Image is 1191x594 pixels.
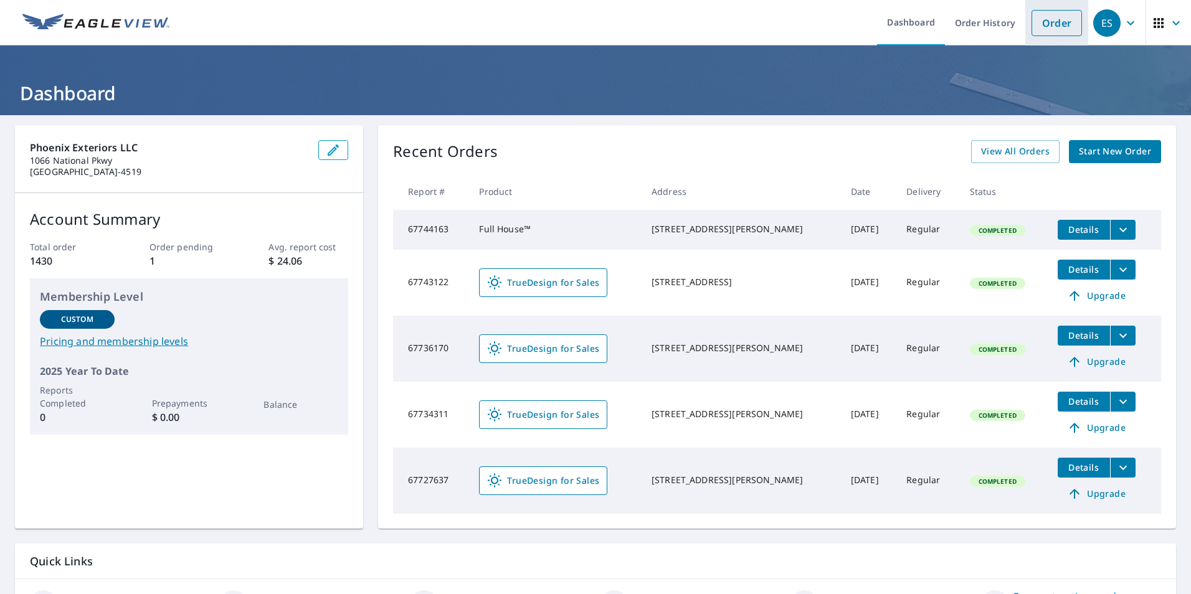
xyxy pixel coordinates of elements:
[841,316,896,382] td: [DATE]
[1058,458,1110,478] button: detailsBtn-67727637
[30,140,308,155] p: Phoenix Exteriors LLC
[981,144,1050,159] span: View All Orders
[40,334,338,349] a: Pricing and membership levels
[1069,140,1161,163] a: Start New Order
[960,173,1048,210] th: Status
[896,448,959,514] td: Regular
[652,342,831,354] div: [STREET_ADDRESS][PERSON_NAME]
[971,345,1024,354] span: Completed
[479,334,607,363] a: TrueDesign for Sales
[487,473,599,488] span: TrueDesign for Sales
[841,173,896,210] th: Date
[30,240,110,253] p: Total order
[652,223,831,235] div: [STREET_ADDRESS][PERSON_NAME]
[971,140,1060,163] a: View All Orders
[479,466,607,495] a: TrueDesign for Sales
[841,210,896,250] td: [DATE]
[1058,220,1110,240] button: detailsBtn-67744163
[40,384,115,410] p: Reports Completed
[971,411,1024,420] span: Completed
[393,140,498,163] p: Recent Orders
[1058,352,1136,372] a: Upgrade
[30,155,308,166] p: 1066 National Pkwy
[652,474,831,486] div: [STREET_ADDRESS][PERSON_NAME]
[15,80,1176,106] h1: Dashboard
[487,275,599,290] span: TrueDesign for Sales
[1058,286,1136,306] a: Upgrade
[1093,9,1121,37] div: ES
[393,173,469,210] th: Report #
[40,364,338,379] p: 2025 Year To Date
[1065,354,1128,369] span: Upgrade
[1065,486,1128,501] span: Upgrade
[40,410,115,425] p: 0
[971,226,1024,235] span: Completed
[393,316,469,382] td: 67736170
[1110,220,1136,240] button: filesDropdownBtn-67744163
[268,240,348,253] p: Avg. report cost
[30,166,308,177] p: [GEOGRAPHIC_DATA]-4519
[30,554,1161,569] p: Quick Links
[1058,326,1110,346] button: detailsBtn-67736170
[469,210,642,250] td: Full House™
[393,448,469,514] td: 67727637
[1079,144,1151,159] span: Start New Order
[1110,392,1136,412] button: filesDropdownBtn-67734311
[971,279,1024,288] span: Completed
[642,173,841,210] th: Address
[479,400,607,429] a: TrueDesign for Sales
[896,210,959,250] td: Regular
[1065,420,1128,435] span: Upgrade
[1065,395,1103,407] span: Details
[393,210,469,250] td: 67744163
[393,382,469,448] td: 67734311
[841,382,896,448] td: [DATE]
[61,314,93,325] p: Custom
[1065,288,1128,303] span: Upgrade
[1065,329,1103,341] span: Details
[1058,484,1136,504] a: Upgrade
[487,341,599,356] span: TrueDesign for Sales
[22,14,169,32] img: EV Logo
[30,208,348,230] p: Account Summary
[469,173,642,210] th: Product
[393,250,469,316] td: 67743122
[40,288,338,305] p: Membership Level
[896,316,959,382] td: Regular
[152,410,227,425] p: $ 0.00
[1110,458,1136,478] button: filesDropdownBtn-67727637
[652,408,831,420] div: [STREET_ADDRESS][PERSON_NAME]
[152,397,227,410] p: Prepayments
[896,382,959,448] td: Regular
[479,268,607,297] a: TrueDesign for Sales
[896,173,959,210] th: Delivery
[263,398,338,411] p: Balance
[1065,224,1103,235] span: Details
[1058,260,1110,280] button: detailsBtn-67743122
[841,448,896,514] td: [DATE]
[841,250,896,316] td: [DATE]
[1110,260,1136,280] button: filesDropdownBtn-67743122
[1065,461,1103,473] span: Details
[1110,326,1136,346] button: filesDropdownBtn-67736170
[30,253,110,268] p: 1430
[1065,263,1103,275] span: Details
[652,276,831,288] div: [STREET_ADDRESS]
[268,253,348,268] p: $ 24.06
[149,240,229,253] p: Order pending
[1058,392,1110,412] button: detailsBtn-67734311
[487,407,599,422] span: TrueDesign for Sales
[896,250,959,316] td: Regular
[1032,10,1082,36] a: Order
[971,477,1024,486] span: Completed
[1058,418,1136,438] a: Upgrade
[149,253,229,268] p: 1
